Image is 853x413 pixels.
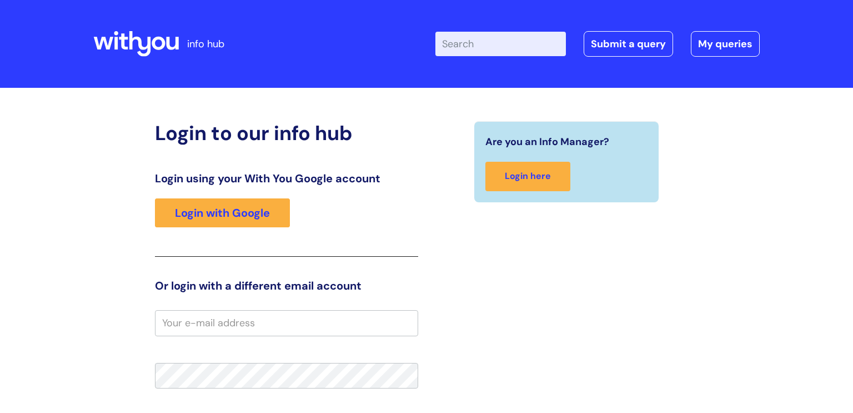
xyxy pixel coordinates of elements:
h3: Or login with a different email account [155,279,418,292]
p: info hub [187,35,224,53]
h2: Login to our info hub [155,121,418,145]
a: Submit a query [584,31,673,57]
a: Login with Google [155,198,290,227]
a: Login here [485,162,570,191]
a: My queries [691,31,760,57]
span: Are you an Info Manager? [485,133,609,151]
input: Your e-mail address [155,310,418,336]
h3: Login using your With You Google account [155,172,418,185]
input: Search [435,32,566,56]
